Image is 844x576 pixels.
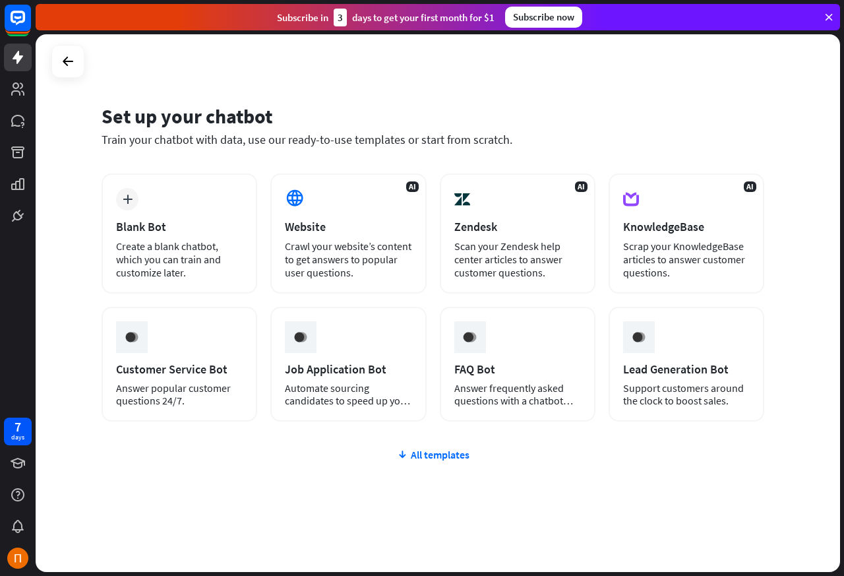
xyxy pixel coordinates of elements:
img: ceee058c6cabd4f577f8.gif [119,325,144,350]
div: Crawl your website’s content to get answers to popular user questions. [285,240,411,279]
span: AI [406,181,419,192]
div: Customer Service Bot [116,362,243,377]
div: days [11,433,24,442]
div: Scrap your KnowledgeBase articles to answer customer questions. [623,240,750,279]
span: AI [744,181,756,192]
i: plus [123,195,133,204]
img: ceee058c6cabd4f577f8.gif [626,325,651,350]
div: Support customers around the clock to boost sales. [623,382,750,407]
div: Set up your chatbot [102,104,764,129]
img: ceee058c6cabd4f577f8.gif [288,325,313,350]
div: Job Application Bot [285,362,411,377]
div: Create a blank chatbot, which you can train and customize later. [116,240,243,279]
div: Answer frequently asked questions with a chatbot and save your time. [454,382,581,407]
div: Zendesk [454,219,581,234]
div: Website [285,219,411,234]
span: AI [575,181,588,192]
img: ceee058c6cabd4f577f8.gif [457,325,482,350]
div: Subscribe now [505,7,582,28]
div: 7 [15,421,21,433]
div: All templates [102,448,764,461]
div: Answer popular customer questions 24/7. [116,382,243,407]
div: Train your chatbot with data, use our ready-to-use templates or start from scratch. [102,132,764,147]
div: FAQ Bot [454,362,581,377]
div: KnowledgeBase [623,219,750,234]
a: 7 days [4,418,32,445]
div: Automate sourcing candidates to speed up your hiring process. [285,382,411,407]
div: Blank Bot [116,219,243,234]
div: Subscribe in days to get your first month for $1 [277,9,495,26]
div: Scan your Zendesk help center articles to answer customer questions. [454,240,581,279]
div: 3 [334,9,347,26]
div: Lead Generation Bot [623,362,750,377]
